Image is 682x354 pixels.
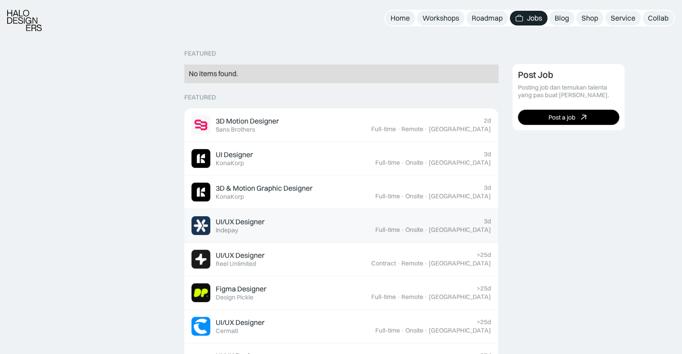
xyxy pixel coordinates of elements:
[518,110,619,125] a: Post a job
[216,260,256,268] div: Reel Unlimited
[184,50,216,57] div: Featured
[401,293,423,301] div: Remote
[184,209,498,243] a: Job ImageUI/UX DesignerIndepay3dFull-time·Onsite·[GEOGRAPHIC_DATA]
[429,260,491,267] div: [GEOGRAPHIC_DATA]
[191,115,210,134] img: Job Image
[397,125,400,133] div: ·
[401,125,423,133] div: Remote
[216,116,279,126] div: 3D Motion Designer
[484,184,491,192] div: 3d
[216,284,266,294] div: Figma Designer
[216,318,265,327] div: UI/UX Designer
[424,327,428,334] div: ·
[401,192,404,200] div: ·
[424,125,428,133] div: ·
[397,260,400,267] div: ·
[429,327,491,334] div: [GEOGRAPHIC_DATA]
[518,69,553,80] div: Post Job
[184,243,498,276] a: Job ImageUI/UX DesignerReel Unlimited>25dContract·Remote·[GEOGRAPHIC_DATA]
[216,183,313,193] div: 3D & Motion Graphic Designer
[576,11,604,26] a: Shop
[216,126,255,133] div: Sans Brothers
[184,94,216,101] div: Featured
[605,11,641,26] a: Service
[216,226,238,234] div: Indepay
[216,193,244,200] div: KonaKorp
[405,226,423,234] div: Onsite
[371,293,396,301] div: Full-time
[527,13,542,23] div: Jobs
[216,159,244,167] div: KonaKorp
[375,192,400,200] div: Full-time
[184,142,498,175] a: Job ImageUI DesignerKonaKorp3dFull-time·Onsite·[GEOGRAPHIC_DATA]
[484,218,491,225] div: 3d
[429,192,491,200] div: [GEOGRAPHIC_DATA]
[401,327,404,334] div: ·
[643,11,674,26] a: Collab
[477,318,491,326] div: >25d
[466,11,508,26] a: Roadmap
[216,327,238,335] div: Cermati
[429,125,491,133] div: [GEOGRAPHIC_DATA]
[184,310,498,343] a: Job ImageUI/UX DesignerCermati>25dFull-time·Onsite·[GEOGRAPHIC_DATA]
[417,11,465,26] a: Workshops
[555,13,569,23] div: Blog
[582,13,598,23] div: Shop
[510,11,547,26] a: Jobs
[189,69,494,78] div: No items found.
[184,276,498,310] a: Job ImageFigma DesignerDesign Pickle>25dFull-time·Remote·[GEOGRAPHIC_DATA]
[397,293,400,301] div: ·
[472,13,503,23] div: Roadmap
[424,226,428,234] div: ·
[422,13,459,23] div: Workshops
[405,192,423,200] div: Onsite
[484,150,491,158] div: 3d
[424,293,428,301] div: ·
[484,117,491,124] div: 2d
[216,251,265,260] div: UI/UX Designer
[405,159,423,166] div: Onsite
[216,294,253,301] div: Design Pickle
[216,150,253,159] div: UI Designer
[191,149,210,168] img: Job Image
[375,327,400,334] div: Full-time
[191,216,210,235] img: Job Image
[549,11,574,26] a: Blog
[548,114,575,121] div: Post a job
[611,13,635,23] div: Service
[391,13,410,23] div: Home
[648,13,669,23] div: Collab
[401,260,423,267] div: Remote
[371,260,396,267] div: Contract
[429,226,491,234] div: [GEOGRAPHIC_DATA]
[191,317,210,336] img: Job Image
[401,159,404,166] div: ·
[477,251,491,259] div: >25d
[477,285,491,292] div: >25d
[424,192,428,200] div: ·
[429,293,491,301] div: [GEOGRAPHIC_DATA]
[375,159,400,166] div: Full-time
[184,175,498,209] a: Job Image3D & Motion Graphic DesignerKonaKorp3dFull-time·Onsite·[GEOGRAPHIC_DATA]
[216,217,265,226] div: UI/UX Designer
[424,159,428,166] div: ·
[401,226,404,234] div: ·
[429,159,491,166] div: [GEOGRAPHIC_DATA]
[385,11,415,26] a: Home
[371,125,396,133] div: Full-time
[518,84,619,99] div: Posting job dan temukan talenta yang pas buat [PERSON_NAME].
[191,250,210,269] img: Job Image
[405,327,423,334] div: Onsite
[375,226,400,234] div: Full-time
[424,260,428,267] div: ·
[184,108,498,142] a: Job Image3D Motion DesignerSans Brothers2dFull-time·Remote·[GEOGRAPHIC_DATA]
[191,183,210,201] img: Job Image
[191,283,210,302] img: Job Image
